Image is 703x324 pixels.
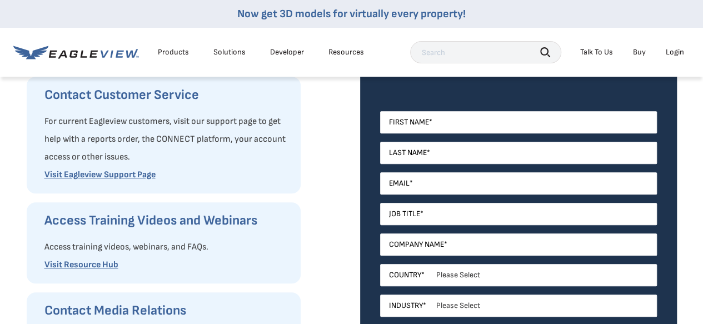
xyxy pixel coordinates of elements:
[44,86,290,104] h3: Contact Customer Service
[44,170,156,180] a: Visit Eagleview Support Page
[44,113,290,166] p: For current Eagleview customers, visit our support page to get help with a reports order, the CON...
[328,47,364,57] div: Resources
[237,7,466,21] a: Now get 3D models for virtually every property!
[270,47,304,57] a: Developer
[44,302,290,320] h3: Contact Media Relations
[44,238,290,256] p: Access training videos, webinars, and FAQs.
[44,260,118,270] a: Visit Resource Hub
[580,47,613,57] div: Talk To Us
[666,47,684,57] div: Login
[213,47,246,57] div: Solutions
[158,47,189,57] div: Products
[410,41,561,63] input: Search
[633,47,646,57] a: Buy
[44,212,290,230] h3: Access Training Videos and Webinars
